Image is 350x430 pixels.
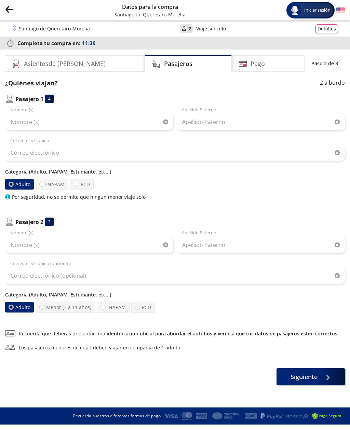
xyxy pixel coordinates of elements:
label: Adulto [5,302,34,313]
span: Iniciar sesión [301,7,333,14]
p: Recuerda nuestras diferentes formas de pago [73,413,161,419]
p: Completa tu compra en : [5,38,345,48]
label: INAPAM [97,302,130,313]
p: Categoría (Adulto, INAPAM, Estudiante, etc...) [5,291,345,298]
label: PCD [70,179,94,190]
div: 3 [45,218,54,226]
button: Detalles [315,24,338,33]
button: Siguiente [277,368,345,385]
h4: Asientos de [PERSON_NAME] [24,59,106,68]
label: PCD [131,302,155,313]
input: Nombre (s) [5,113,173,130]
p: Datos para la compra [115,3,186,11]
p: ¿Quiénes viajan? [5,79,58,88]
span: 11:39 [82,39,96,47]
input: Correo electrónico (opcional) [5,267,345,284]
p: Paso 2 de 3 [311,60,338,67]
input: Correo electrónico [5,144,345,161]
label: Menor (3 a 11 años) [36,302,95,313]
h4: Pasajeros [164,59,192,68]
button: English [336,6,345,15]
a: identificación oficial para abordar el autobús y verifica que tus datos de pasajeros estén correc... [107,330,339,337]
label: Adulto [5,179,34,190]
span: Siguiente [291,372,318,382]
p: Categoría (Adulto, INAPAM, Estudiante, etc...) [5,168,345,175]
h4: Pago [251,59,265,68]
p: 2 [188,25,191,32]
div: Los pasajeros menores de edad deben viajar en compañía de 1 adulto [19,344,180,351]
p: Santiago de Querétaro - Morelia [115,11,186,18]
span: Recuerda que deberás presentar una [19,330,339,337]
input: Nombre (s) [5,236,173,253]
div: 4 [45,95,54,103]
p: 2 a bordo [320,79,345,88]
p: Viaje sencillo [196,25,226,32]
p: Pasajero 1 [15,95,43,103]
button: back [5,5,14,16]
p: Santiago de Querétaro - Morelia [19,25,90,32]
input: Apellido Paterno [177,113,345,130]
p: Por seguridad, no se permite que ningún menor viaje solo [12,193,146,200]
label: INAPAM [36,179,68,190]
p: Pasajero 2 [15,218,43,226]
input: Apellido Paterno [177,236,345,253]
